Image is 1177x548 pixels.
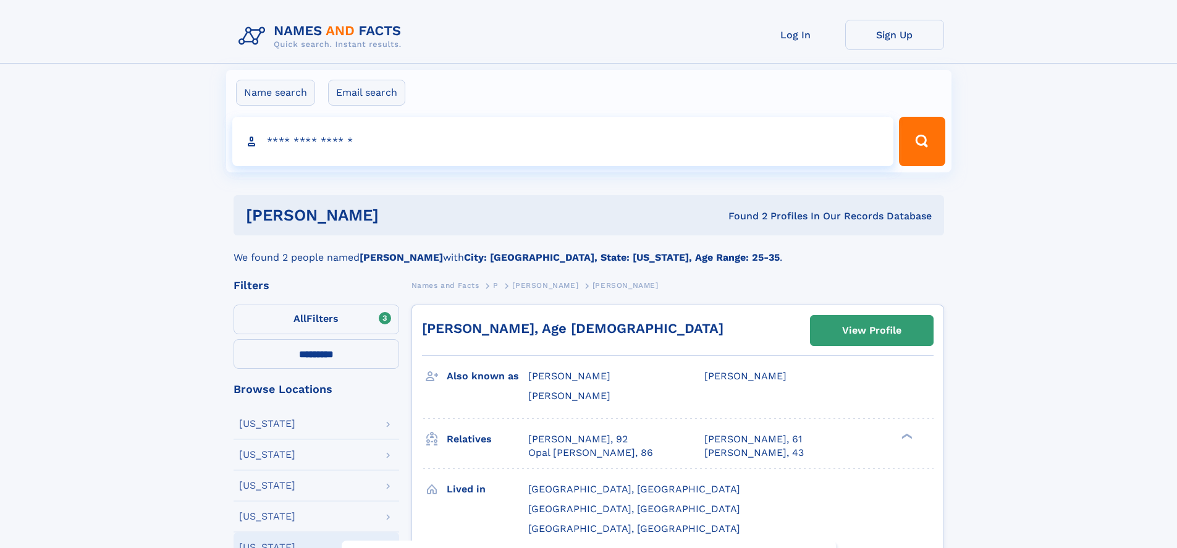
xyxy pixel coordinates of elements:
[236,80,315,106] label: Name search
[528,503,740,515] span: [GEOGRAPHIC_DATA], [GEOGRAPHIC_DATA]
[447,479,528,500] h3: Lived in
[493,277,499,293] a: P
[704,446,804,460] a: [PERSON_NAME], 43
[239,481,295,491] div: [US_STATE]
[293,313,306,324] span: All
[593,281,659,290] span: [PERSON_NAME]
[528,483,740,495] span: [GEOGRAPHIC_DATA], [GEOGRAPHIC_DATA]
[447,429,528,450] h3: Relatives
[239,419,295,429] div: [US_STATE]
[464,251,780,263] b: City: [GEOGRAPHIC_DATA], State: [US_STATE], Age Range: 25-35
[704,370,787,382] span: [PERSON_NAME]
[528,523,740,534] span: [GEOGRAPHIC_DATA], [GEOGRAPHIC_DATA]
[746,20,845,50] a: Log In
[811,316,933,345] a: View Profile
[493,281,499,290] span: P
[234,20,411,53] img: Logo Names and Facts
[898,432,913,440] div: ❯
[232,117,894,166] input: search input
[360,251,443,263] b: [PERSON_NAME]
[845,20,944,50] a: Sign Up
[842,316,901,345] div: View Profile
[411,277,479,293] a: Names and Facts
[704,432,802,446] a: [PERSON_NAME], 61
[447,366,528,387] h3: Also known as
[246,208,554,223] h1: [PERSON_NAME]
[899,117,945,166] button: Search Button
[528,446,653,460] a: Opal [PERSON_NAME], 86
[234,305,399,334] label: Filters
[234,384,399,395] div: Browse Locations
[528,390,610,402] span: [PERSON_NAME]
[239,512,295,521] div: [US_STATE]
[328,80,405,106] label: Email search
[422,321,723,336] a: [PERSON_NAME], Age [DEMOGRAPHIC_DATA]
[554,209,932,223] div: Found 2 Profiles In Our Records Database
[528,432,628,446] a: [PERSON_NAME], 92
[512,281,578,290] span: [PERSON_NAME]
[234,280,399,291] div: Filters
[528,370,610,382] span: [PERSON_NAME]
[239,450,295,460] div: [US_STATE]
[234,235,944,265] div: We found 2 people named with .
[512,277,578,293] a: [PERSON_NAME]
